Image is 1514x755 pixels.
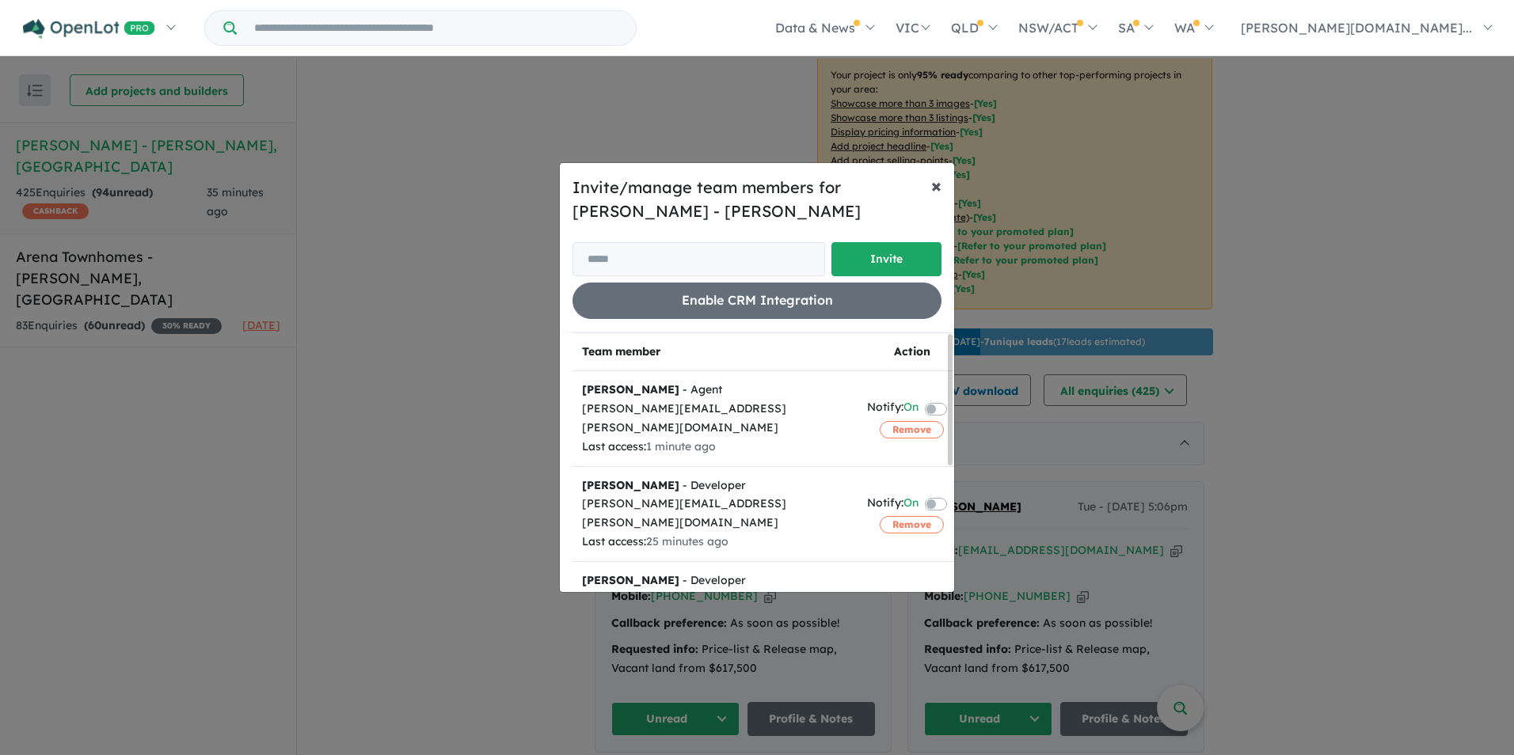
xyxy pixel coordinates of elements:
[582,533,848,552] div: Last access:
[582,590,848,628] div: [PERSON_NAME][EMAIL_ADDRESS][PERSON_NAME][DOMAIN_NAME]
[867,398,919,419] div: Notify:
[582,381,848,400] div: - Agent
[582,438,848,457] div: Last access:
[903,494,919,515] span: On
[867,494,919,515] div: Notify:
[573,176,941,223] h5: Invite/manage team members for [PERSON_NAME] - [PERSON_NAME]
[858,332,966,371] th: Action
[582,495,848,533] div: [PERSON_NAME][EMAIL_ADDRESS][PERSON_NAME][DOMAIN_NAME]
[880,421,944,438] button: Remove
[582,400,848,438] div: [PERSON_NAME][EMAIL_ADDRESS][PERSON_NAME][DOMAIN_NAME]
[880,516,944,533] button: Remove
[582,382,679,396] strong: [PERSON_NAME]
[903,398,919,419] span: On
[1241,20,1472,36] span: [PERSON_NAME][DOMAIN_NAME]...
[831,242,941,276] button: Invite
[23,19,155,39] img: Openlot PRO Logo White
[646,534,728,548] span: 25 minutes ago
[573,283,941,318] button: Enable CRM Integration
[240,11,633,45] input: Try estate name, suburb, builder or developer
[931,173,941,197] span: ×
[582,571,848,590] div: - Developer
[582,476,848,495] div: - Developer
[646,439,716,453] span: 1 minute ago
[573,332,858,371] th: Team member
[867,589,919,610] div: Notify:
[582,573,679,587] strong: [PERSON_NAME]
[903,589,919,610] span: On
[582,478,679,492] strong: [PERSON_NAME]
